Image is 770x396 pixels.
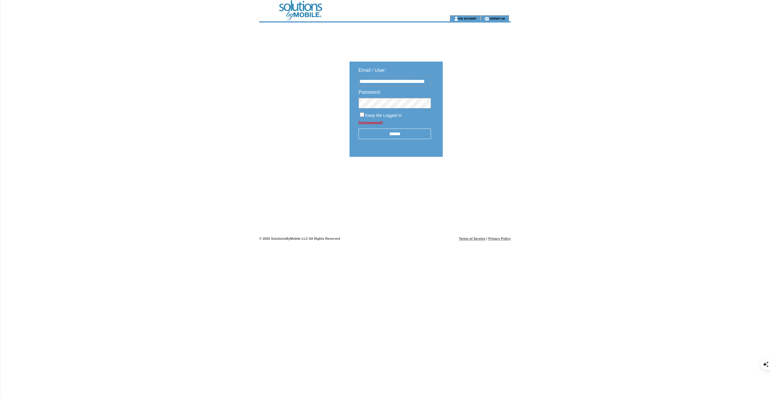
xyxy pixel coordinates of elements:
[359,68,386,73] span: Email / User:
[486,237,487,240] span: |
[454,16,458,21] img: account_icon.gif;jsessionid=87C85F4752F59AF40CC1C4FD43C18A18
[460,172,490,179] img: transparent.png;jsessionid=87C85F4752F59AF40CC1C4FD43C18A18
[488,237,511,240] a: Privacy Policy
[365,113,402,118] span: Keep Me Logged In
[359,90,381,95] span: Password:
[359,121,383,124] a: Forgot password?
[259,237,340,240] span: © 2025 SolutionsByMobile LLC All Rights Reserved
[458,16,476,20] a: my account
[489,16,505,20] a: contact us
[485,16,489,21] img: contact_us_icon.gif;jsessionid=87C85F4752F59AF40CC1C4FD43C18A18
[459,237,485,240] a: Terms of Service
